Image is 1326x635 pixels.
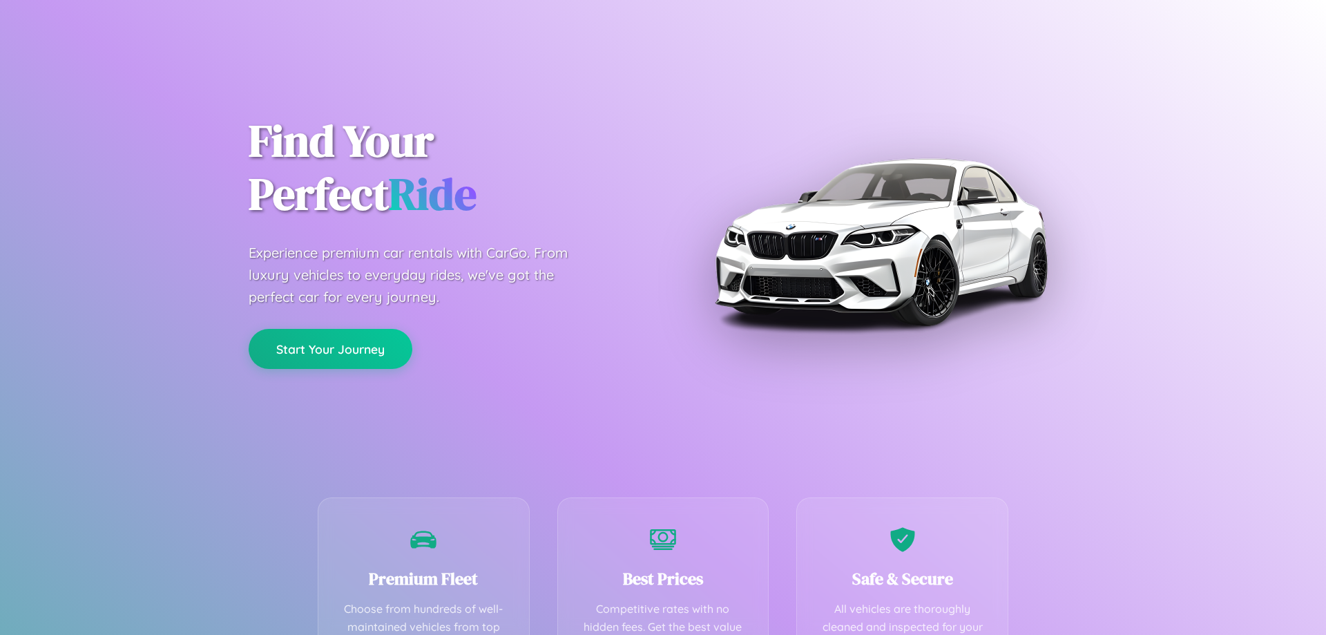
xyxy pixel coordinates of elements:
[249,115,642,221] h1: Find Your Perfect
[818,567,987,590] h3: Safe & Secure
[249,242,594,308] p: Experience premium car rentals with CarGo. From luxury vehicles to everyday rides, we've got the ...
[249,329,412,369] button: Start Your Journey
[339,567,508,590] h3: Premium Fleet
[579,567,748,590] h3: Best Prices
[389,164,477,224] span: Ride
[708,69,1053,415] img: Premium BMW car rental vehicle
